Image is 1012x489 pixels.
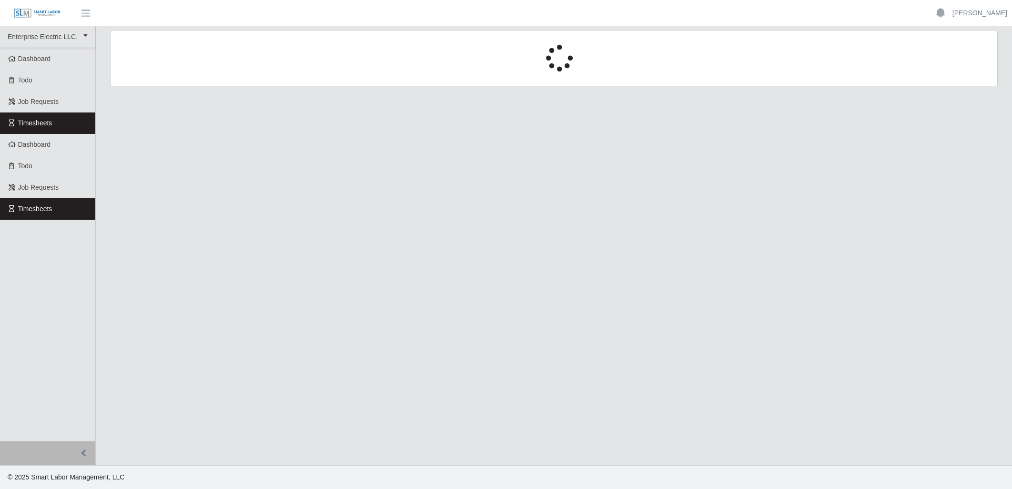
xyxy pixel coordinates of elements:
span: Job Requests [18,183,59,191]
img: SLM Logo [13,8,61,19]
a: [PERSON_NAME] [952,8,1007,18]
span: Dashboard [18,141,51,148]
span: Todo [18,162,32,170]
span: Timesheets [18,205,52,213]
span: Job Requests [18,98,59,105]
span: © 2025 Smart Labor Management, LLC [8,473,124,481]
span: Timesheets [18,119,52,127]
span: Todo [18,76,32,84]
span: Dashboard [18,55,51,62]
